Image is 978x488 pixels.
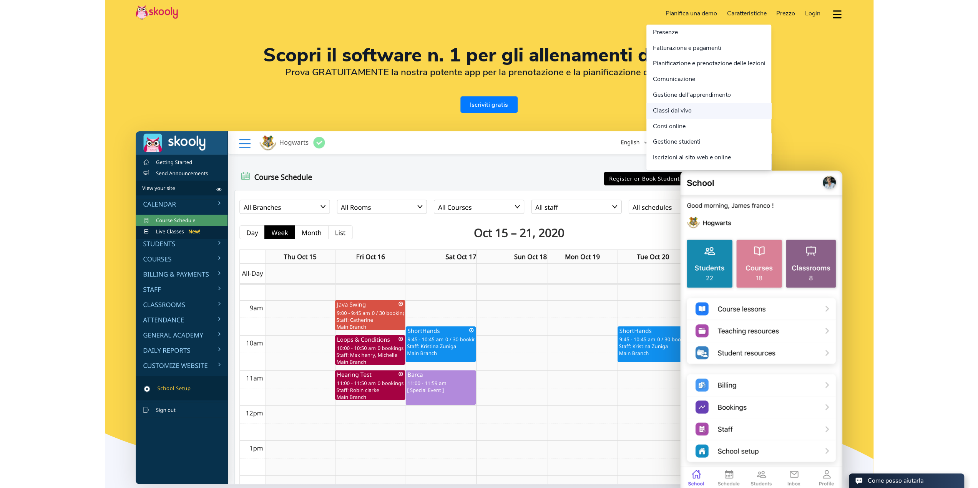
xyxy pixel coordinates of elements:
[646,56,771,71] a: Pianificazione e prenotazione delle lezioni
[800,7,825,20] a: Login
[460,96,518,113] a: Iscriviti gratis
[136,5,178,20] img: Skooly
[646,119,771,134] a: Corsi online
[805,9,820,18] span: Login
[771,7,800,20] a: Prezzo
[136,66,843,78] h2: Prova GRATUITAMENTE la nostra potente app per la prenotazione e la pianificazione delle lezioni
[136,46,843,65] h1: Scopri il software n. 1 per gli allenamenti di tennis
[832,5,843,23] button: dropdown menu
[776,9,795,18] span: Prezzo
[646,40,771,56] a: Fatturazione e pagamenti
[646,71,771,87] a: Comunicazione
[136,131,772,484] img: Scopri il software n. 1 per gli allenamenti di tennis - Desktop
[646,25,771,40] a: Presenze
[646,134,771,150] a: Gestione studenti
[646,87,771,103] a: Gestione dell'apprendimento
[646,103,771,119] a: Classi dal vivo
[661,7,722,20] a: Pianifica una demo
[646,150,771,165] a: Iscrizioni al sito web e online
[722,7,772,20] a: Caratteristiche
